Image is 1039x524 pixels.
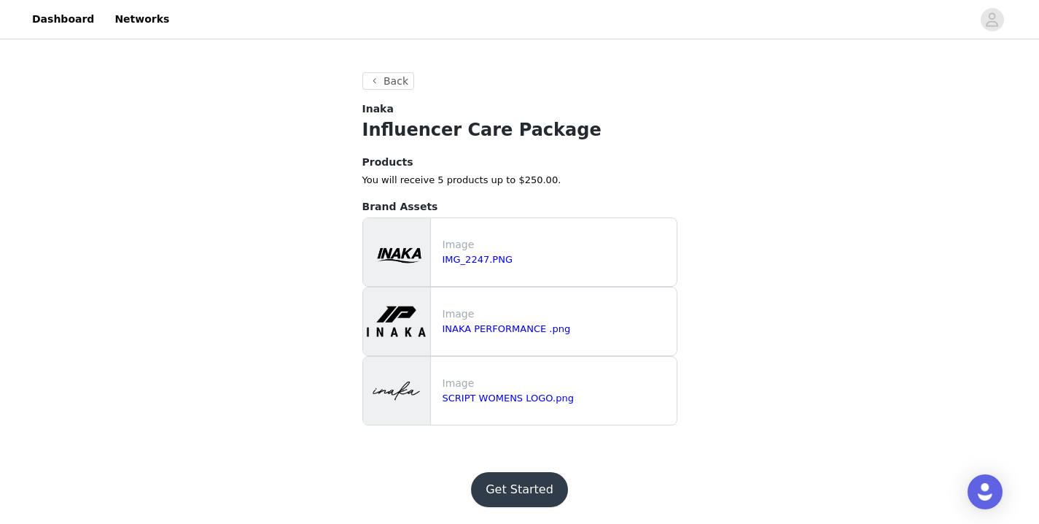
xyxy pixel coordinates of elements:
div: Open Intercom Messenger [968,474,1003,509]
button: Back [362,72,415,90]
p: Image [443,307,671,322]
a: SCRIPT WOMENS LOGO.png [443,393,574,404]
div: avatar [985,8,999,31]
h4: Products [362,155,677,170]
img: file [363,288,430,355]
button: Get Started [471,472,568,507]
img: file [363,218,430,286]
p: Image [443,237,671,253]
p: You will receive 5 products up to $250.00. [362,173,677,188]
p: Image [443,376,671,391]
h4: Brand Assets [362,199,677,215]
a: IMG_2247.PNG [443,254,513,265]
a: INAKA PERFORMANCE .png [443,323,571,334]
img: file [363,357,430,425]
h1: Influencer Care Package [362,117,677,143]
span: Inaka [362,101,394,117]
a: Networks [106,3,178,36]
a: Dashboard [23,3,103,36]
